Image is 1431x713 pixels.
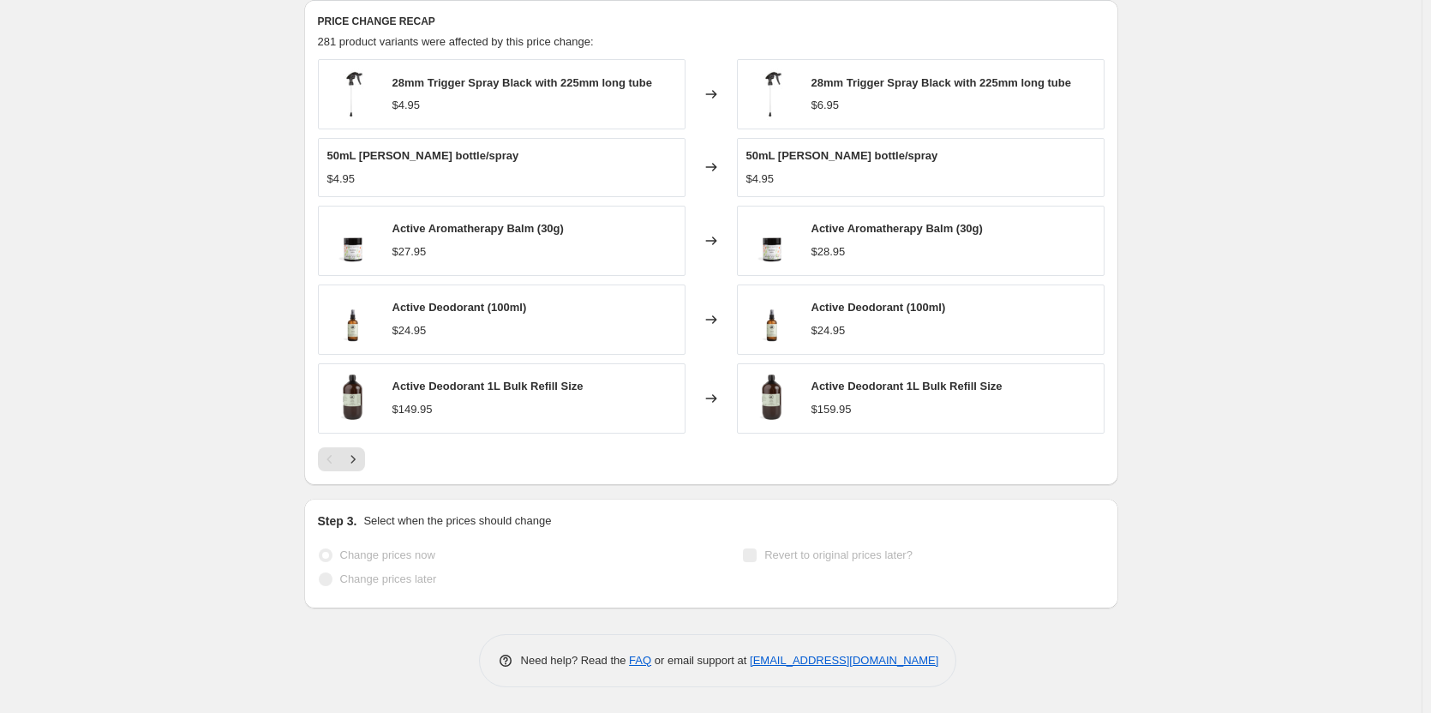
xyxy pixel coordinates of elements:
img: ActiveDeodourant_1LBulkRefill_80x.png [746,373,798,424]
span: 28mm Trigger Spray Black with 225mm long tube [392,76,652,89]
span: 281 product variants were affected by this price change: [318,35,594,48]
span: Change prices later [340,572,437,585]
div: $24.95 [392,322,427,339]
div: $4.95 [392,97,421,114]
img: Active_Deodorant_100mL_80x.png [746,294,798,345]
span: 50mL [PERSON_NAME] bottle/spray [327,149,519,162]
span: Active Deodorant (100ml) [811,301,946,314]
span: 28mm Trigger Spray Black with 225mm long tube [811,76,1071,89]
div: $27.95 [392,243,427,261]
img: Active_Deodorant_100mL_80x.png [327,294,379,345]
div: $24.95 [811,322,846,339]
h6: PRICE CHANGE RECAP [318,15,1105,28]
span: Active Deodorant (100ml) [392,301,527,314]
img: ActiveBalm_30g_80x.png [327,215,379,267]
span: 50mL [PERSON_NAME] bottle/spray [746,149,938,162]
span: Active Deodorant 1L Bulk Refill Size [811,380,1003,392]
span: or email support at [651,654,750,667]
nav: Pagination [318,447,365,471]
img: TriggerPspray_top_1l_80x.jpg [327,69,379,120]
span: Change prices now [340,548,435,561]
img: ActiveBalm_30g_80x.png [746,215,798,267]
a: FAQ [629,654,651,667]
a: [EMAIL_ADDRESS][DOMAIN_NAME] [750,654,938,667]
span: Active Aromatherapy Balm (30g) [811,222,983,235]
span: Active Deodorant 1L Bulk Refill Size [392,380,584,392]
button: Next [341,447,365,471]
div: $4.95 [327,171,356,188]
img: ActiveDeodourant_1LBulkRefill_80x.png [327,373,379,424]
h2: Step 3. [318,512,357,530]
span: Need help? Read the [521,654,630,667]
span: Active Aromatherapy Balm (30g) [392,222,564,235]
img: TriggerPspray_top_1l_80x.jpg [746,69,798,120]
span: Revert to original prices later? [764,548,913,561]
p: Select when the prices should change [363,512,551,530]
div: $149.95 [392,401,433,418]
div: $159.95 [811,401,852,418]
div: $6.95 [811,97,840,114]
div: $4.95 [746,171,775,188]
div: $28.95 [811,243,846,261]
